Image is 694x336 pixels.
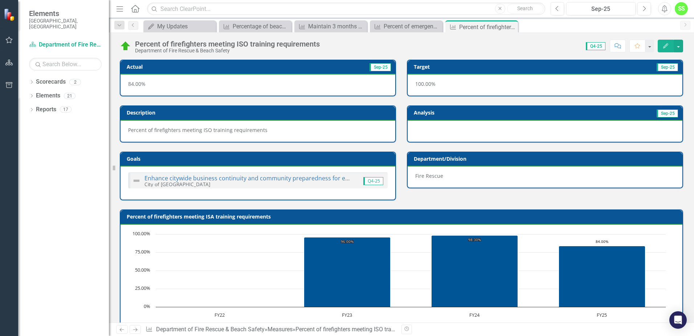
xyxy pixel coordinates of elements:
[296,22,365,31] a: Maintain 3 months supply of protective personnel equipment to reduce exposures to [MEDICAL_DATA]
[135,48,320,53] div: Department of Fire Rescue & Beach Safety
[342,312,352,318] text: FY23
[127,214,679,219] h3: Percent of firefighters meeting ISA training requirements
[60,107,72,113] div: 17
[69,79,81,85] div: 2
[295,326,439,333] div: Percent of firefighters meeting ISO training requirements
[128,80,146,87] span: 84.00%
[146,325,396,334] div: » »
[268,326,293,333] a: Measures
[597,312,607,318] text: FY25
[36,78,66,86] a: Scorecards
[469,312,480,318] text: FY24
[4,8,16,21] img: ClearPoint Strategy
[517,5,533,11] span: Search
[156,326,265,333] a: Department of Fire Rescue & Beach Safety
[459,23,516,32] div: Percent of firefighters meeting ISO training requirements
[127,156,392,161] h3: Goals
[127,110,392,115] h3: Description
[569,5,633,13] div: Sep-25
[233,22,290,31] div: Percentage of beach attendees that required lifeguard preventive actions
[29,9,102,18] span: Elements
[29,58,102,71] input: Search Below...
[144,181,210,188] small: City of [GEOGRAPHIC_DATA]
[120,40,131,52] img: On Track (80% or higher)
[135,40,320,48] div: Percent of firefighters meeting ISO training requirements
[145,22,214,31] a: My Updates
[132,230,150,237] text: 100.00%
[215,312,225,318] text: FY22
[414,110,542,115] h3: Analysis
[308,22,365,31] div: Maintain 3 months supply of protective personnel equipment to reduce exposures to [MEDICAL_DATA]
[415,80,436,87] span: 100.00%
[341,239,354,244] text: 96.00%
[144,303,150,309] text: 0%
[414,156,679,161] h3: Department/Division
[36,105,56,114] a: Reports
[596,239,608,244] text: 84.00%
[657,109,678,117] span: Sep-25
[29,41,102,49] a: Department of Fire Rescue & Beach Safety
[372,22,441,31] a: Percent of emergency equipment meeting ISO requirements
[157,22,214,31] div: My Updates
[132,176,141,185] img: Not Defined
[127,64,238,69] h3: Actual
[304,237,391,307] path: FY23, 96. Actual YTD.
[36,92,60,100] a: Elements
[414,64,525,69] h3: Target
[468,237,481,242] text: 98.30%
[559,246,645,307] path: FY25, 84. Actual YTD.
[64,93,75,99] div: 21
[29,18,102,30] small: [GEOGRAPHIC_DATA], [GEOGRAPHIC_DATA]
[128,127,268,133] span: Percent of firefighters meeting ISO training requirements
[135,285,150,291] text: 25.00%
[384,22,441,31] div: Percent of emergency equipment meeting ISO requirements
[586,42,605,50] span: Q4-25
[657,63,678,71] span: Sep-25
[370,63,391,71] span: Sep-25
[147,3,545,15] input: Search ClearPoint...
[507,4,543,14] button: Search
[566,2,636,15] button: Sep-25
[432,235,518,307] path: FY24, 98.3. Actual YTD.
[415,172,443,179] span: Fire Rescue
[221,22,290,31] a: Percentage of beach attendees that required lifeguard preventive actions
[363,177,383,185] span: Q4-25
[669,311,687,329] div: Open Intercom Messenger
[135,248,150,255] text: 75.00%
[135,267,150,273] text: 50.00%
[675,2,688,15] button: SS
[144,174,473,182] a: Enhance citywide business continuity and community preparedness for emergencies, disasters, and u...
